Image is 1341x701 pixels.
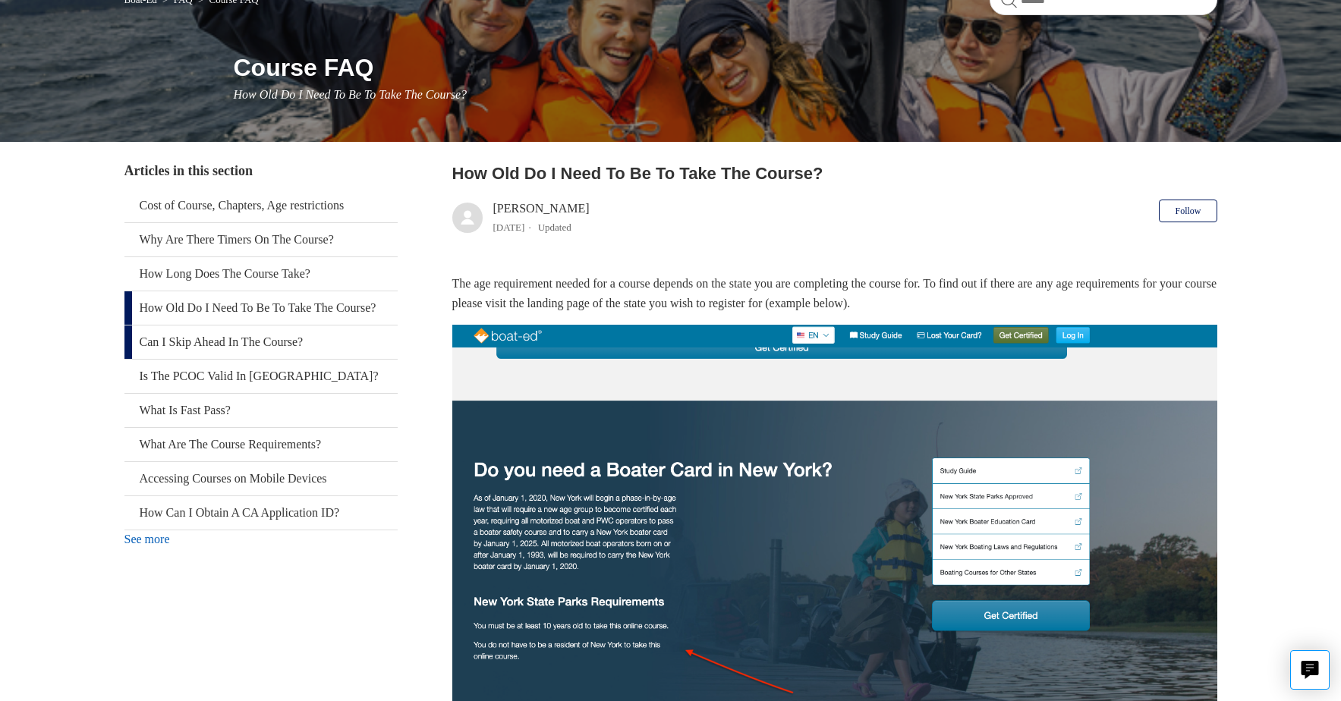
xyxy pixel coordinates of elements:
[1159,200,1217,222] button: Follow Article
[124,360,398,393] a: Is The PCOC Valid In [GEOGRAPHIC_DATA]?
[124,394,398,427] a: What Is Fast Pass?
[124,223,398,256] a: Why Are There Timers On The Course?
[124,325,398,359] a: Can I Skip Ahead In The Course?
[124,428,398,461] a: What Are The Course Requirements?
[124,189,398,222] a: Cost of Course, Chapters, Age restrictions
[452,161,1217,186] h2: How Old Do I Need To Be To Take The Course?
[1290,650,1330,690] button: Live chat
[234,49,1217,86] h1: Course FAQ
[493,222,525,233] time: 05/14/2024, 15:09
[124,533,170,545] a: See more
[124,462,398,495] a: Accessing Courses on Mobile Devices
[124,163,253,178] span: Articles in this section
[124,291,398,325] a: How Old Do I Need To Be To Take The Course?
[234,88,467,101] span: How Old Do I Need To Be To Take The Course?
[124,257,398,291] a: How Long Does The Course Take?
[493,200,590,236] div: [PERSON_NAME]
[124,496,398,530] a: How Can I Obtain A CA Application ID?
[452,274,1217,313] p: The age requirement needed for a course depends on the state you are completing the course for. T...
[538,222,571,233] li: Updated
